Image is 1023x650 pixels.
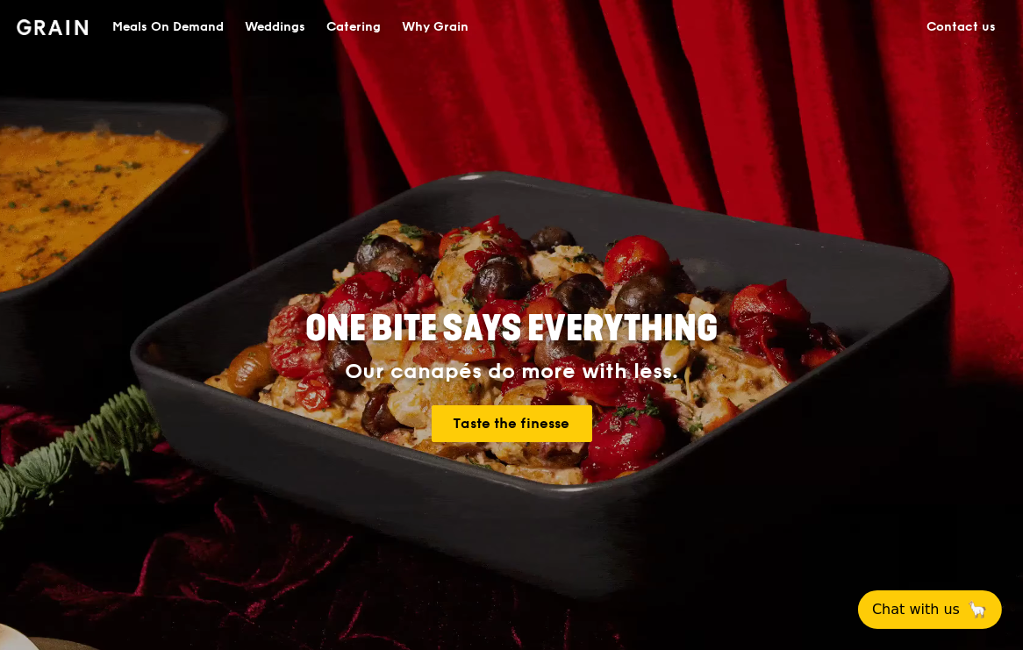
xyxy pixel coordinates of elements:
[245,1,305,54] div: Weddings
[967,599,988,620] span: 🦙
[872,599,960,620] span: Chat with us
[916,1,1006,54] a: Contact us
[391,1,479,54] a: Why Grain
[196,360,827,384] div: Our canapés do more with less.
[17,19,88,35] img: Grain
[234,1,316,54] a: Weddings
[305,308,718,350] span: ONE BITE SAYS EVERYTHING
[432,405,592,442] a: Taste the finesse
[316,1,391,54] a: Catering
[326,1,381,54] div: Catering
[858,590,1002,629] button: Chat with us🦙
[112,1,224,54] div: Meals On Demand
[402,1,469,54] div: Why Grain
